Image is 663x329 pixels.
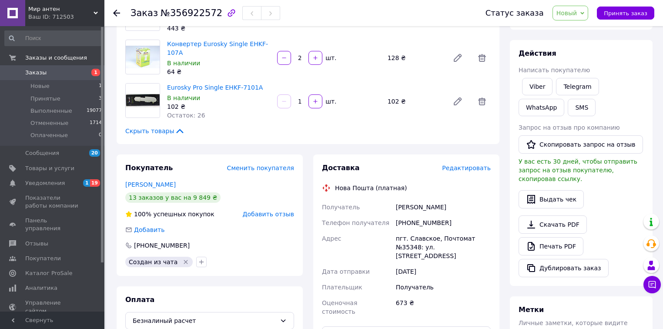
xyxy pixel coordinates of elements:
span: 20 [89,149,100,157]
div: 102 ₴ [384,95,445,107]
button: Дублировать заказ [519,259,609,277]
span: Остаток: 26 [167,112,205,119]
span: У вас есть 30 дней, чтобы отправить запрос на отзыв покупателю, скопировав ссылку. [519,158,637,182]
span: Добавить [134,226,164,233]
span: Управление сайтом [25,299,80,315]
span: Плательщик [322,284,362,291]
span: Редактировать [442,164,491,171]
span: Оценочная стоимость [322,299,357,315]
div: 128 ₴ [384,52,445,64]
div: шт. [323,54,337,62]
span: №356922572 [161,8,222,18]
span: Телефон получателя [322,219,389,226]
span: 0 [99,131,102,139]
img: Eurosky Pro Single EHKF-7101A [126,84,160,117]
input: Поиск [4,30,103,46]
span: 19 [90,179,100,187]
div: [DATE] [394,264,492,279]
div: Ваш ID: 712503 [28,13,104,21]
div: шт. [323,97,337,106]
span: Добавить отзыв [243,211,294,218]
span: Запрос на отзыв про компанию [519,124,620,131]
div: Получатель [394,279,492,295]
div: 64 ₴ [167,67,270,76]
span: Уведомления [25,179,65,187]
span: Показатели работы компании [25,194,80,210]
div: 102 ₴ [167,102,270,111]
button: Выдать чек [519,190,584,208]
span: Заказы и сообщения [25,54,87,62]
span: Принятые [30,95,60,103]
div: Нова Пошта (платная) [333,184,409,192]
a: Конвертер Eurosky Single EHKF-107A [167,40,268,56]
span: Адрес [322,235,341,242]
span: 1 [99,82,102,90]
a: [PERSON_NAME] [125,181,176,188]
span: Отзывы [25,240,48,248]
div: [PHONE_NUMBER] [133,241,191,250]
span: Безналиный расчет [133,316,276,326]
span: 1714 [90,119,102,127]
span: 1 [83,179,90,187]
a: Telegram [556,78,599,95]
a: Редактировать [449,93,466,110]
span: Новые [30,82,50,90]
span: 3 [99,95,102,103]
button: Принять заказ [597,7,654,20]
button: Скопировать запрос на отзыв [519,135,643,154]
span: В наличии [167,60,200,67]
span: Каталог ProSale [25,269,72,277]
span: Получатель [322,204,360,211]
span: Сообщения [25,149,59,157]
div: пгт. Славское, Почтомат №35348: ул. [STREET_ADDRESS] [394,231,492,264]
div: Статус заказа [486,9,544,17]
span: 1 [91,69,100,76]
a: Скачать PDF [519,215,587,234]
span: Доставка [322,164,360,172]
a: Редактировать [449,49,466,67]
span: Отмененные [30,119,68,127]
span: Действия [519,49,556,57]
span: Дата отправки [322,268,370,275]
div: успешных покупок [125,210,214,218]
span: Выполненные [30,107,72,115]
span: Покупатели [25,255,61,262]
span: 19077 [87,107,102,115]
span: 100% [134,211,151,218]
span: Принять заказ [604,10,647,17]
a: WhatsApp [519,99,564,116]
span: Заказ [131,8,158,18]
div: Вернуться назад [113,9,120,17]
span: Товары и услуги [25,164,74,172]
span: Аналитика [25,284,57,292]
svg: Удалить метку [182,258,189,265]
div: 13 заказов у вас на 9 849 ₴ [125,192,221,203]
img: Конвертер Eurosky Single EHKF-107A [126,46,160,68]
span: В наличии [167,94,200,101]
a: Viber [522,78,552,95]
span: Удалить [473,93,491,110]
span: Сменить покупателя [227,164,294,171]
span: Написать покупателю [519,67,590,74]
div: [PERSON_NAME] [394,199,492,215]
span: Панель управления [25,217,80,232]
span: Покупатель [125,164,173,172]
a: Eurosky Pro Single EHKF-7101A [167,84,263,91]
span: Создан из чата [129,258,177,265]
div: 673 ₴ [394,295,492,319]
span: Оплата [125,295,154,304]
a: Печать PDF [519,237,583,255]
button: SMS [568,99,596,116]
span: Скрыть товары [125,127,185,135]
div: 443 ₴ [167,24,270,33]
span: Новый [556,10,577,17]
span: Оплаченные [30,131,68,139]
span: Метки [519,305,544,314]
span: Мир антен [28,5,94,13]
button: Чат с покупателем [643,276,661,293]
span: Удалить [473,49,491,67]
span: Заказы [25,69,47,77]
div: [PHONE_NUMBER] [394,215,492,231]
